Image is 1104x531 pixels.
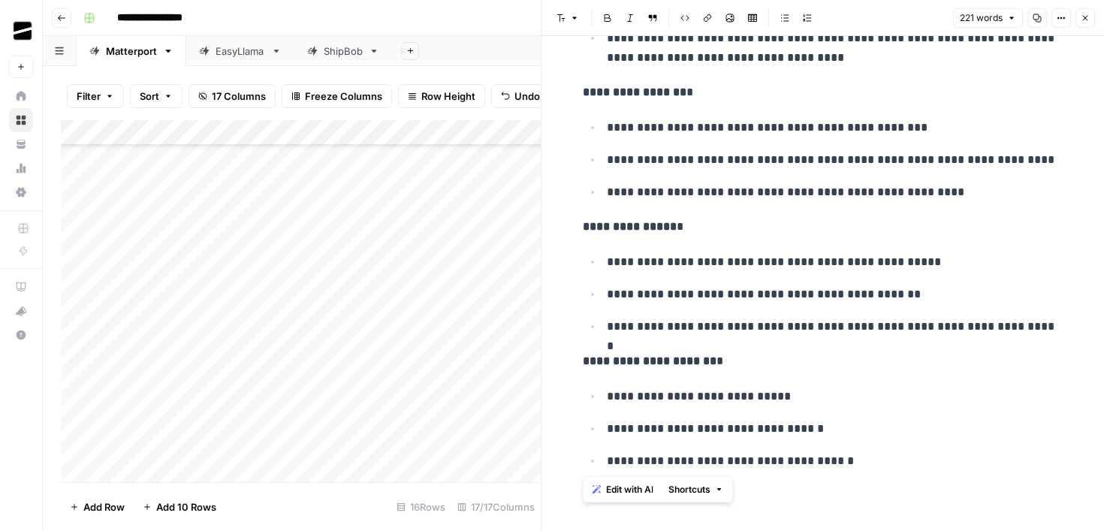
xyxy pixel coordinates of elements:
button: What's new? [9,299,33,323]
button: Add 10 Rows [134,495,225,519]
img: OGM Logo [9,17,36,44]
div: EasyLlama [216,44,265,59]
a: ShipBob [294,36,392,66]
div: 17/17 Columns [451,495,541,519]
span: Undo [514,89,540,104]
a: Settings [9,180,33,204]
button: Workspace: OGM [9,12,33,50]
a: Browse [9,108,33,132]
button: Shortcuts [662,480,730,499]
button: 17 Columns [189,84,276,108]
span: Add Row [83,499,125,514]
button: Filter [67,84,124,108]
button: Add Row [61,495,134,519]
div: ShipBob [324,44,363,59]
a: Usage [9,156,33,180]
button: 221 words [953,8,1023,28]
button: Undo [491,84,550,108]
span: Filter [77,89,101,104]
button: Row Height [398,84,485,108]
a: AirOps Academy [9,275,33,299]
span: Sort [140,89,159,104]
a: Home [9,84,33,108]
button: Edit with AI [587,480,659,499]
span: 17 Columns [212,89,266,104]
a: EasyLlama [186,36,294,66]
div: Matterport [106,44,157,59]
span: Freeze Columns [305,89,382,104]
a: Matterport [77,36,186,66]
span: Row Height [421,89,475,104]
div: What's new? [10,300,32,322]
button: Help + Support [9,323,33,347]
span: 221 words [960,11,1003,25]
span: Add 10 Rows [156,499,216,514]
button: Sort [130,84,182,108]
span: Edit with AI [606,483,653,496]
span: Shortcuts [668,483,710,496]
button: Freeze Columns [282,84,392,108]
a: Your Data [9,132,33,156]
div: 16 Rows [391,495,451,519]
